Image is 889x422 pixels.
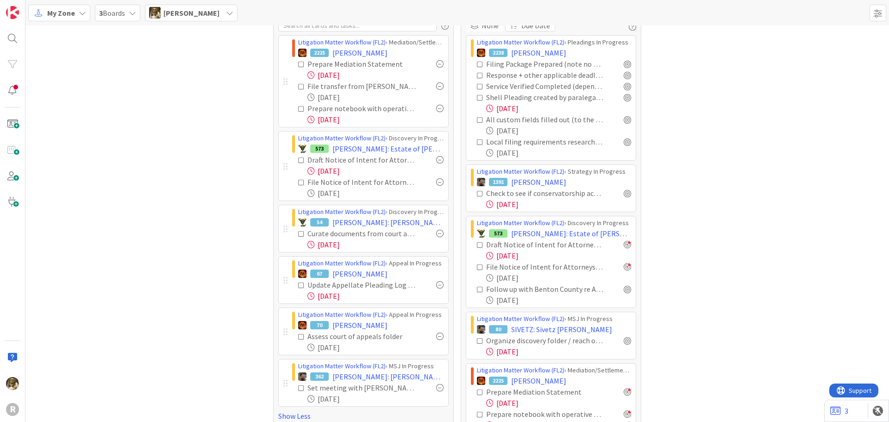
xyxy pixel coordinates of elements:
div: 2238 [489,49,507,57]
b: 3 [99,8,103,18]
a: Litigation Matter Workflow (FL2) [477,38,564,46]
div: 1391 [489,178,507,186]
a: Litigation Matter Workflow (FL2) [298,310,386,319]
div: [DATE] [307,290,444,302]
div: [DATE] [486,125,631,136]
img: TR [298,270,307,278]
div: › Appeal In Progress [298,258,444,268]
div: [DATE] [486,147,631,158]
a: Litigation Matter Workflow (FL2) [477,366,564,374]
div: 2225 [489,377,507,385]
div: All custom fields filled out (to the greatest extent possible) [486,114,603,125]
a: Litigation Matter Workflow (FL2) [477,167,564,176]
span: My Zone [47,7,75,19]
span: None [482,20,499,31]
span: [PERSON_NAME] [511,176,566,188]
img: MW [477,178,485,186]
div: [DATE] [486,295,631,306]
span: [PERSON_NAME] [511,47,566,58]
div: 2225 [310,49,329,57]
div: 54 [310,218,329,227]
img: Visit kanbanzone.com [6,6,19,19]
a: Show Less [278,410,449,422]
a: Litigation Matter Workflow (FL2) [477,219,564,227]
div: Local filing requirements researched from County SLR + Noted in applicable places [486,136,603,147]
div: 573 [489,229,507,238]
div: File Notice of Intent for Attorneys Fees [486,261,603,272]
div: Draft Notice of Intent for Attorneys Fees [307,154,416,165]
img: MW [298,372,307,381]
div: › MSJ In Progress [477,314,631,324]
div: [DATE] [307,188,444,199]
div: [DATE] [307,92,444,103]
div: R [6,403,19,416]
span: Support [19,1,42,13]
div: Filing Package Prepared (note no of copies, cover sheet, etc.) + Filing Fee Noted [486,58,603,69]
span: [PERSON_NAME] [163,7,219,19]
div: Assess court of appeals folder [307,331,416,342]
div: [DATE] [486,397,631,409]
div: Update Appellate Pleading Log and Calendar the Deadline [307,279,416,290]
div: › Mediation/Settlement Queue [477,365,631,375]
div: [DATE] [307,239,444,250]
input: Search all cards and tasks... [278,19,437,31]
div: [DATE] [486,272,631,283]
a: Litigation Matter Workflow (FL2) [298,259,386,267]
div: [DATE] [486,199,631,210]
div: Response + other applicable deadlines calendared [486,69,603,81]
div: Check to see if conservatorship accounting has been filed (checked 7/30) [486,188,603,199]
a: Litigation Matter Workflow (FL2) [298,208,386,216]
img: DG [6,377,19,390]
div: Follow up with Benton County re Amended Order (after 1:30) [486,283,603,295]
div: › Discovery In Progress [298,207,444,217]
span: Due Date [521,20,550,31]
div: File Notice of Intent for Attorneys Fees [307,176,416,188]
img: TR [298,49,307,57]
div: 70 [310,321,329,329]
a: Litigation Matter Workflow (FL2) [298,362,386,370]
span: SIVETZ: Sivetz [PERSON_NAME] [511,324,612,335]
img: TR [477,49,485,57]
div: [DATE] [486,250,631,261]
div: Prepare Mediation Statement [486,386,599,397]
img: MW [477,325,485,334]
div: [DATE] [486,103,631,114]
span: [PERSON_NAME]: [PERSON_NAME] Abuse Claim [332,371,444,382]
div: Prepare notebook with operative pleadings for meeting with client [307,103,416,114]
div: › Mediation/Settlement Queue [298,38,444,47]
span: [PERSON_NAME]: [PERSON_NAME] English [332,217,444,228]
img: NC [477,229,485,238]
span: [PERSON_NAME] [511,375,566,386]
div: Curate documents from court and send to client (see 8/15 email) - EXAMPLE [307,228,416,239]
div: [DATE] [307,393,444,404]
img: NC [298,218,307,227]
div: Set meeting with [PERSON_NAME] re Subpoenas [307,382,416,393]
div: › Appeal In Progress [298,310,444,320]
div: [DATE] [307,69,444,81]
span: [PERSON_NAME]: Estate of [PERSON_NAME] [332,143,444,154]
div: [DATE] [486,346,631,357]
a: Litigation Matter Workflow (FL2) [298,38,386,46]
div: Service Verified Completed (depends on service method) [486,81,603,92]
div: 573 [310,145,329,153]
div: 80 [489,325,507,334]
a: Litigation Matter Workflow (FL2) [298,134,386,142]
img: DG [149,7,161,19]
div: Shell Pleading created by paralegal - In this instance, we have draft pleading from [PERSON_NAME]. [486,92,603,103]
span: Boards [99,7,125,19]
a: Litigation Matter Workflow (FL2) [477,315,564,323]
img: TR [298,321,307,329]
div: File transfer from [PERSON_NAME]? [307,81,416,92]
div: Organize discovery folder / reach out to court reporter re transcripts [486,335,603,346]
span: [PERSON_NAME] [332,47,388,58]
div: › Discovery In Progress [477,218,631,228]
div: [DATE] [307,114,444,125]
div: Draft Notice of Intent for Attorneys Fees [486,239,603,250]
div: › Strategy In Progress [477,167,631,176]
div: [DATE] [307,342,444,353]
span: [PERSON_NAME] [332,320,388,331]
span: [PERSON_NAME]: Estate of [PERSON_NAME] [511,228,631,239]
button: Due Date [505,19,555,31]
div: › Discovery In Progress [298,133,444,143]
img: TR [477,377,485,385]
